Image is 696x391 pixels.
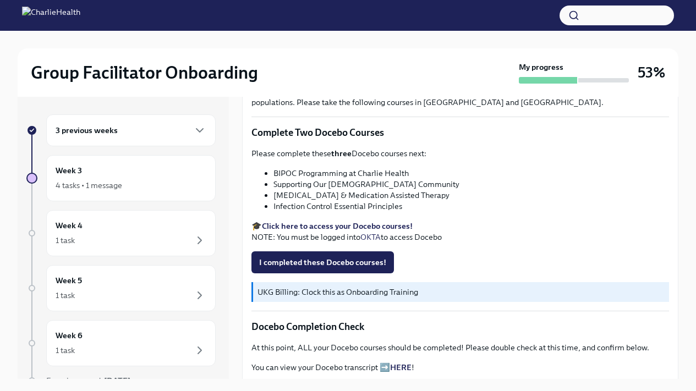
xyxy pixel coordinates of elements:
h6: Week 3 [56,164,82,177]
a: Click here to access your Docebo courses! [262,221,413,231]
p: Working with clients all over the country, we as providers will experience many different culture... [251,86,669,108]
div: 1 task [56,235,75,246]
p: 🎓 NOTE: You must be logged into to access Docebo [251,221,669,243]
a: Week 61 task [26,320,216,366]
h2: Group Facilitator Onboarding [31,62,258,84]
a: Week 41 task [26,210,216,256]
p: Please complete these Docebo courses next: [251,148,669,159]
p: UKG Billing: Clock this as Onboarding Training [257,287,665,298]
h6: Week 5 [56,274,82,287]
button: I completed these Docebo courses! [251,251,394,273]
h6: Week 4 [56,219,83,232]
strong: My progress [519,62,563,73]
p: Docebo Completion Check [251,320,669,333]
div: 1 task [56,345,75,356]
a: Week 51 task [26,265,216,311]
span: Experience ends [46,376,130,386]
a: HERE [390,362,412,372]
p: You can view your Docebo transcript ➡️ ! [251,362,669,373]
li: [MEDICAL_DATA] & Medication Assisted Therapy [273,190,669,201]
a: OKTA [360,232,381,242]
li: BIPOC Programming at Charlie Health [273,168,669,179]
strong: [DATE] [104,376,130,386]
h3: 53% [638,63,665,82]
img: CharlieHealth [22,7,80,24]
h6: 3 previous weeks [56,124,118,136]
div: 4 tasks • 1 message [56,180,122,191]
p: Complete Two Docebo Courses [251,126,669,139]
div: 3 previous weeks [46,114,216,146]
li: Supporting Our [DEMOGRAPHIC_DATA] Community [273,179,669,190]
p: At this point, ALL your Docebo courses should be completed! Please double check at this time, and... [251,342,669,353]
h6: Week 6 [56,329,83,342]
div: 1 task [56,290,75,301]
li: Infection Control Essential Principles [273,201,669,212]
span: I completed these Docebo courses! [259,257,386,268]
strong: three [331,148,352,158]
a: Week 34 tasks • 1 message [26,155,216,201]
